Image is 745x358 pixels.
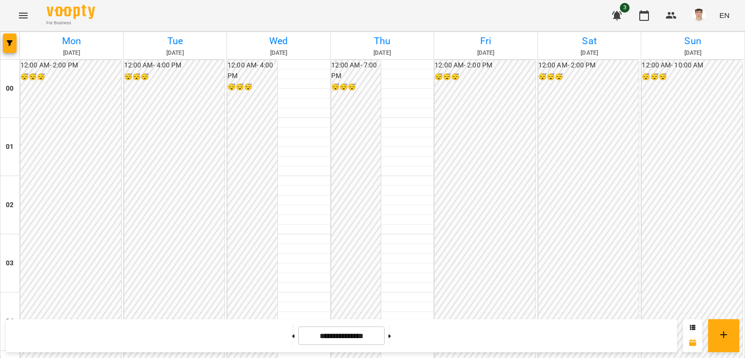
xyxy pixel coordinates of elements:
[643,33,743,49] h6: Sun
[12,4,35,27] button: Menu
[124,72,225,82] h6: 😴😴😴
[715,6,733,24] button: EN
[331,60,381,81] h6: 12:00 AM - 7:00 PM
[47,5,95,19] img: Voopty Logo
[6,83,14,94] h6: 00
[21,49,122,58] h6: [DATE]
[20,60,121,71] h6: 12:00 AM - 2:00 PM
[228,49,329,58] h6: [DATE]
[125,49,226,58] h6: [DATE]
[436,33,536,49] h6: Fri
[435,72,535,82] h6: 😴😴😴
[436,49,536,58] h6: [DATE]
[332,49,433,58] h6: [DATE]
[435,60,535,71] h6: 12:00 AM - 2:00 PM
[692,9,706,22] img: 8fe045a9c59afd95b04cf3756caf59e6.jpg
[642,72,743,82] h6: 😴😴😴
[538,60,639,71] h6: 12:00 AM - 2:00 PM
[539,33,640,49] h6: Sat
[6,142,14,152] h6: 01
[227,82,277,93] h6: 😴😴😴
[642,60,743,71] h6: 12:00 AM - 10:00 AM
[227,60,277,81] h6: 12:00 AM - 4:00 PM
[21,33,122,49] h6: Mon
[620,3,630,13] span: 3
[47,20,95,26] span: For Business
[125,33,226,49] h6: Tue
[6,200,14,211] h6: 02
[643,49,743,58] h6: [DATE]
[6,258,14,269] h6: 03
[719,10,729,20] span: EN
[124,60,225,71] h6: 12:00 AM - 4:00 PM
[538,72,639,82] h6: 😴😴😴
[331,82,381,93] h6: 😴😴😴
[332,33,433,49] h6: Thu
[228,33,329,49] h6: Wed
[539,49,640,58] h6: [DATE]
[20,72,121,82] h6: 😴😴😴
